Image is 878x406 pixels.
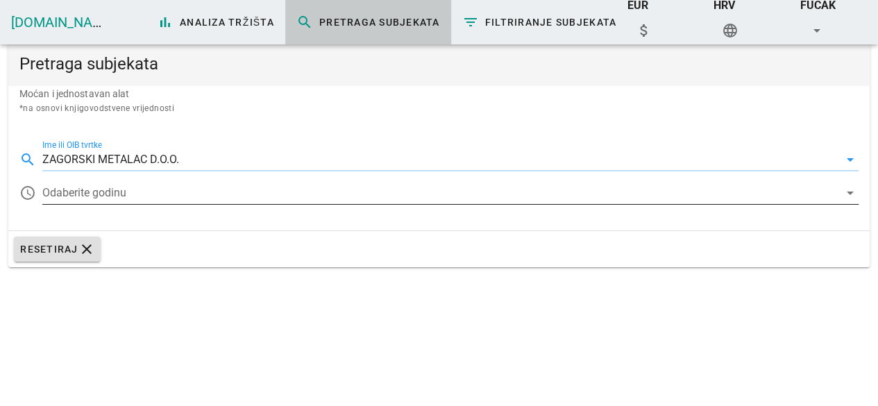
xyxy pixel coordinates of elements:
[636,22,652,39] i: attach_money
[11,14,115,31] a: [DOMAIN_NAME]
[42,182,859,204] div: Odaberite godinu
[157,14,174,31] i: bar_chart
[19,241,95,257] span: Resetiraj
[19,185,36,201] i: access_time
[42,140,102,151] label: Ime ili OIB tvrtke
[296,14,440,31] span: Pretraga subjekata
[19,151,36,168] i: search
[809,22,825,39] i: arrow_drop_down
[157,14,274,31] span: Analiza tržišta
[42,149,839,171] input: Počnite upisivati za pretragu
[8,42,870,86] div: Pretraga subjekata
[462,14,617,31] span: Filtriranje subjekata
[842,185,859,201] i: arrow_drop_down
[296,14,313,31] i: search
[14,237,101,262] button: Resetiraj
[19,101,859,115] div: *na osnovi knjigovodstvene vrijednosti
[462,14,479,31] i: filter_list
[842,151,859,168] i: arrow_drop_down
[8,86,870,126] div: Moćan i jednostavan alat
[78,241,95,257] i: clear
[722,22,738,39] i: language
